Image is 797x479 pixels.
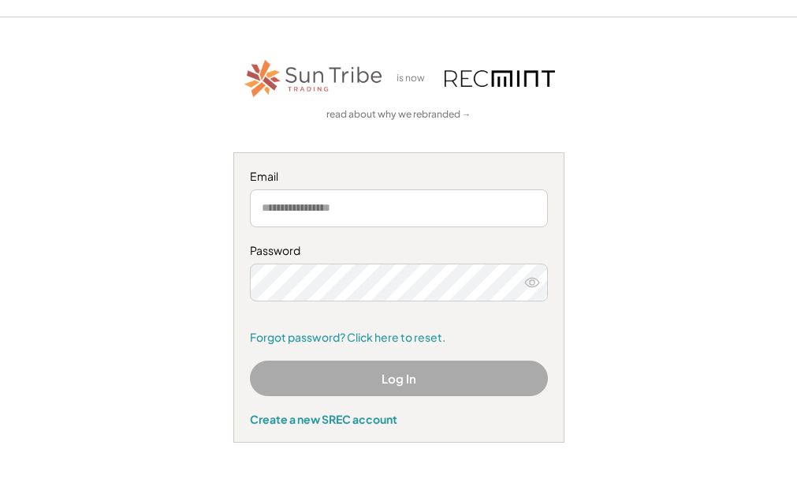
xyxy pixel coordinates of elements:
a: Forgot password? Click here to reset. [250,330,548,346]
img: STT_Horizontal_Logo%2B-%2BColor.png [243,57,385,100]
button: Log In [250,361,548,396]
img: recmint-logotype%403x.png [445,70,555,87]
div: is now [393,72,437,85]
div: Create a new SREC account [250,412,548,426]
div: Password [250,243,548,259]
a: read about why we rebranded → [326,108,471,122]
div: Email [250,169,548,185]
